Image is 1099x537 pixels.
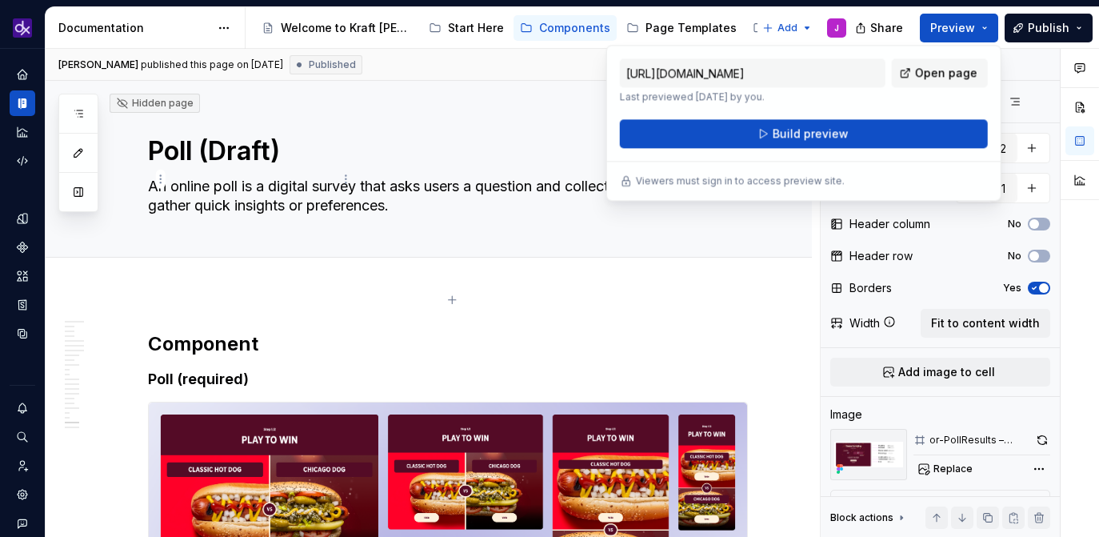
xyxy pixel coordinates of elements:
span: Share [870,20,903,36]
a: Assets [10,263,35,289]
a: Documentation [10,90,35,116]
div: J [834,22,839,34]
p: Last previewed [DATE] by you. [620,90,885,103]
a: Open page [892,58,988,87]
button: Image options [837,495,1043,508]
a: Design tokens [10,206,35,231]
div: Borders [849,280,892,296]
span: Published [309,58,356,71]
p: Viewers must sign in to access preview site. [636,174,845,187]
div: Page tree [255,12,754,44]
span: [PERSON_NAME] [58,58,138,71]
button: Add image to cell [830,358,1050,387]
a: Code automation [10,148,35,174]
label: No [1008,218,1021,230]
button: Publish [1005,14,1093,42]
button: Replace [913,458,980,480]
button: Build preview [620,119,988,148]
span: Replace [933,463,973,475]
div: Start Here [448,20,504,36]
a: Examples [746,15,831,41]
a: Welcome to Kraft [PERSON_NAME] [255,15,419,41]
a: Home [10,62,35,87]
div: Welcome to Kraft [PERSON_NAME] [281,20,413,36]
h2: Component [148,331,748,357]
div: published this page on [DATE] [141,58,283,71]
a: Analytics [10,119,35,145]
span: Add [777,22,797,34]
div: Header row [849,248,913,264]
textarea: Poll (Draft) [145,132,745,170]
span: Fit to content width [931,315,1040,331]
div: Image options [837,495,905,508]
h4: Poll (required) [148,370,748,389]
span: Preview [930,20,975,36]
a: Settings [10,482,35,507]
div: Header column [849,216,930,232]
button: Fit to content width [921,309,1050,338]
div: Image [830,407,862,423]
a: Components [10,234,35,260]
div: Components [539,20,610,36]
button: Add [757,17,817,39]
img: 2ded9df8-b519-4f9a-bf8d-fe858f24477c.png [830,429,907,480]
span: Add image to cell [898,364,995,380]
span: Build preview [772,126,848,142]
img: 0784b2da-6f85-42e6-8793-4468946223dc.png [13,18,32,38]
textarea: An online poll is a digital survey that asks users a question and collects their responses to gat... [145,174,745,218]
a: Start Here [422,15,510,41]
span: Publish [1028,20,1069,36]
a: Invite team [10,453,35,479]
label: Yes [1003,282,1021,295]
a: Page Templates [620,15,743,41]
button: Search ⌘K [10,424,35,450]
a: Data sources [10,321,35,347]
div: Page Templates [645,20,737,36]
button: Contact support [10,511,35,536]
a: Components [514,15,617,41]
span: Open page [915,65,977,81]
button: Share [847,14,913,42]
button: Notifications [10,395,35,421]
a: Storybook stories [10,292,35,318]
div: Hidden page [116,97,194,110]
label: No [1008,250,1021,262]
div: Block actions [830,507,908,529]
div: Documentation [58,20,210,36]
div: Width [849,315,880,331]
button: Preview [920,14,998,42]
div: or-PollResults – Copy Guideline [929,434,1031,447]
